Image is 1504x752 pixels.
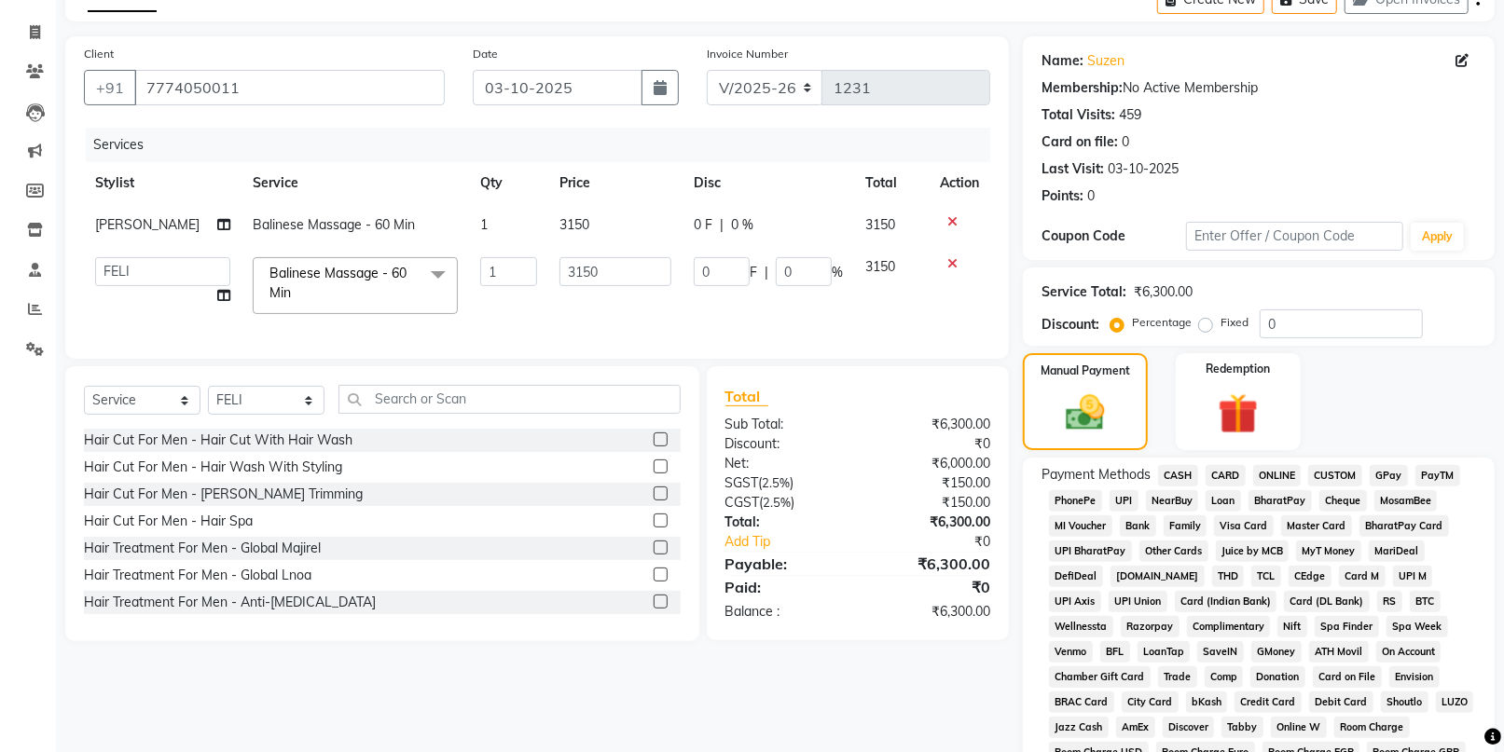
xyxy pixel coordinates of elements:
span: UPI M [1393,566,1433,587]
span: 3150 [865,216,895,233]
div: ₹6,300.00 [858,415,1004,434]
span: Family [1164,515,1207,537]
span: Debit Card [1309,691,1373,713]
th: Qty [469,162,548,204]
span: City Card [1122,691,1179,713]
div: ₹6,000.00 [858,454,1004,473]
div: Card on file: [1042,132,1118,152]
span: 2.5% [763,475,791,490]
span: SGST [725,474,759,491]
div: Coupon Code [1042,226,1186,246]
div: Hair Cut For Men - Hair Wash With Styling [84,458,342,477]
div: Last Visit: [1042,159,1104,179]
span: AmEx [1116,717,1155,738]
span: LoanTap [1138,641,1191,663]
span: 1 [480,216,488,233]
div: Name: [1042,51,1083,71]
span: Card M [1339,566,1386,587]
span: Discover [1163,717,1215,738]
button: +91 [84,70,136,105]
span: UPI [1110,490,1138,512]
span: Total [725,387,768,406]
div: Services [86,128,1004,162]
span: Card on File [1313,666,1382,688]
label: Date [473,46,498,62]
span: BharatPay [1249,490,1312,512]
div: ( ) [711,493,858,513]
div: Hair Treatment For Men - Global Lnoa [84,566,311,585]
div: Points: [1042,186,1083,206]
span: Wellnessta [1049,616,1113,637]
span: NearBuy [1146,490,1199,512]
span: GMoney [1251,641,1302,663]
th: Disc [683,162,854,204]
span: BTC [1410,591,1441,612]
span: CARD [1206,465,1246,486]
span: GPay [1370,465,1408,486]
div: Hair Treatment For Men - Global Majirel [84,539,321,558]
span: Visa Card [1214,515,1274,537]
div: ₹150.00 [858,493,1004,513]
span: THD [1212,566,1245,587]
div: Discount: [1042,315,1099,335]
span: Complimentary [1187,616,1271,637]
span: Balinese Massage - 60 Min [253,216,415,233]
span: LUZO [1436,691,1474,713]
button: Apply [1411,223,1464,251]
span: bKash [1186,691,1228,713]
div: ₹6,300.00 [1134,282,1193,302]
span: DefiDeal [1049,566,1103,587]
div: 0 [1122,132,1129,152]
div: Balance : [711,602,858,622]
span: SaveIN [1197,641,1244,663]
span: ONLINE [1253,465,1302,486]
img: _cash.svg [1054,390,1116,435]
a: Suzen [1087,51,1125,71]
div: 03-10-2025 [1108,159,1179,179]
label: Manual Payment [1041,362,1130,379]
div: No Active Membership [1042,78,1476,98]
label: Percentage [1132,314,1192,331]
span: [PERSON_NAME] [95,216,200,233]
span: MariDeal [1369,540,1425,562]
span: Donation [1250,666,1305,688]
div: Net: [711,454,858,473]
div: Paid: [711,576,858,598]
label: Fixed [1221,314,1249,331]
div: ( ) [711,473,858,493]
span: MosamBee [1374,490,1438,512]
div: Total: [711,513,858,532]
span: On Account [1376,641,1442,663]
span: Card (Indian Bank) [1175,591,1277,612]
span: RS [1377,591,1402,612]
span: BRAC Card [1049,691,1114,713]
div: 459 [1119,105,1141,125]
span: Online W [1271,717,1327,738]
span: Spa Finder [1315,616,1379,637]
span: Bank [1120,515,1156,537]
span: Tabby [1221,717,1263,738]
span: ATH Movil [1309,641,1369,663]
span: Credit Card [1235,691,1302,713]
span: Master Card [1281,515,1352,537]
input: Search by Name/Mobile/Email/Code [134,70,445,105]
div: Service Total: [1042,282,1126,302]
span: | [765,263,768,282]
span: Balinese Massage - 60 Min [269,265,407,301]
th: Total [854,162,929,204]
span: Jazz Cash [1049,717,1109,738]
span: PayTM [1415,465,1460,486]
a: Add Tip [711,532,882,552]
span: Envision [1389,666,1440,688]
span: TCL [1251,566,1281,587]
span: Loan [1206,490,1241,512]
span: Spa Week [1387,616,1448,637]
div: ₹6,300.00 [858,553,1004,575]
span: [DOMAIN_NAME] [1111,566,1205,587]
div: Hair Cut For Men - [PERSON_NAME] Trimming [84,485,363,504]
span: Room Charge [1334,717,1410,738]
span: 2.5% [764,495,792,510]
div: Payable: [711,553,858,575]
span: PhonePe [1049,490,1102,512]
span: Chamber Gift Card [1049,666,1151,688]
